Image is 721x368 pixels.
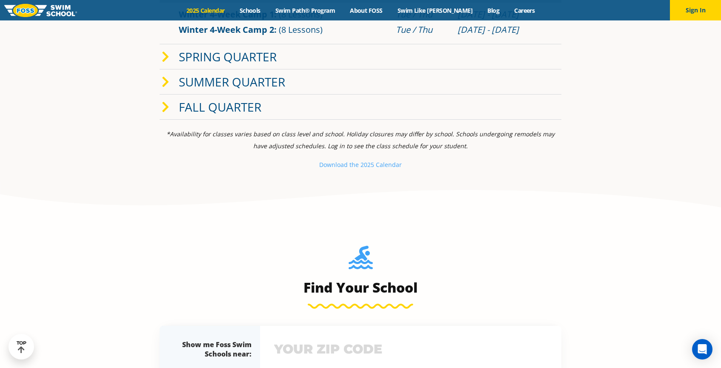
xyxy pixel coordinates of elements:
[396,24,449,36] div: Tue / Thu
[349,246,373,275] img: Foss-Location-Swimming-Pool-Person.svg
[480,6,507,14] a: Blog
[272,337,549,362] input: YOUR ZIP CODE
[390,6,480,14] a: Swim Like [PERSON_NAME]
[179,24,274,35] a: Winter 4-Week Camp 2
[17,340,26,354] div: TOP
[507,6,542,14] a: Careers
[179,6,232,14] a: 2025 Calendar
[692,339,712,359] div: Open Intercom Messenger
[343,6,390,14] a: About FOSS
[4,4,77,17] img: FOSS Swim School Logo
[179,74,285,90] a: Summer Quarter
[160,279,561,296] h3: Find Your School
[319,161,355,169] small: Download th
[355,161,402,169] small: e 2025 Calendar
[166,130,555,150] i: *Availability for classes varies based on class level and school. Holiday closures may differ by ...
[179,49,277,65] a: Spring Quarter
[268,6,342,14] a: Swim Path® Program
[177,340,252,359] div: Show me Foss Swim Schools near:
[458,24,542,36] div: [DATE] - [DATE]
[279,24,323,35] span: (8 Lessons)
[319,161,402,169] a: Download the 2025 Calendar
[179,99,261,115] a: Fall Quarter
[232,6,268,14] a: Schools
